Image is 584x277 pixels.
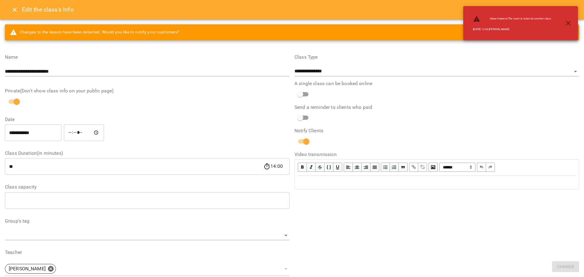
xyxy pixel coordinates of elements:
[307,163,316,172] button: Italic
[362,163,370,172] button: Align Right
[333,163,342,172] button: Underline
[381,163,390,172] button: UL
[7,2,22,17] button: Close
[409,163,418,172] button: Link
[5,55,290,60] label: Name
[5,88,290,93] label: Private(Don't show class info on your public page)
[9,265,46,272] p: [PERSON_NAME]
[294,152,579,157] label: Video transmission
[439,163,475,172] select: Block type
[22,5,74,14] h6: Edit the class's Info
[5,117,290,122] label: Date
[5,262,290,276] div: [PERSON_NAME]
[353,163,362,172] button: Align Center
[5,264,56,274] div: [PERSON_NAME]
[294,81,579,86] label: A single class can be booked online
[5,151,290,156] label: Class Duration(in minutes)
[294,105,579,110] label: Send a reminder to clients who paid
[294,128,579,133] label: Notify Clients
[468,25,556,34] li: [DATE] 12:45 [PERSON_NAME]
[439,163,475,172] span: Normal
[390,163,399,172] button: OL
[486,163,495,172] button: Redo
[468,13,556,25] li: Нова Кімната : The room is taken by another class
[10,29,180,36] span: Changes to the lesson have been detected. Would you like to notify your customers?
[298,163,307,172] button: Bold
[370,163,379,172] button: Align Justify
[399,163,408,172] button: Blockquote
[5,250,290,255] label: Teacher
[316,163,325,172] button: Strikethrough
[294,55,579,60] label: Class Type
[5,185,290,189] label: Class capacity
[344,163,353,172] button: Align Left
[477,163,486,172] button: Undo
[429,163,438,172] button: Image
[418,163,427,172] button: Remove Link
[325,163,333,172] button: Monospace
[5,219,290,223] label: Group's tag
[295,176,579,189] div: Edit text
